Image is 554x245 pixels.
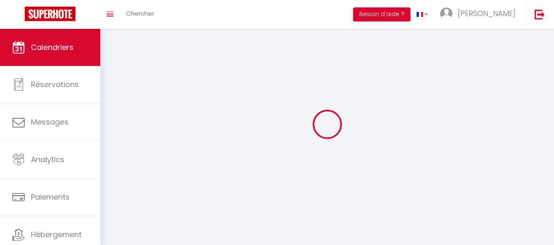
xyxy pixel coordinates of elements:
button: Besoin d'aide ? [353,7,410,21]
span: Analytics [31,154,64,165]
img: Super Booking [25,7,75,21]
span: Hébergement [31,229,82,240]
span: Chercher [126,9,154,18]
span: Réservations [31,79,79,90]
span: [PERSON_NAME] [458,8,516,19]
span: Messages [31,117,68,127]
img: ... [440,7,453,20]
span: Calendriers [31,42,73,52]
span: Paiements [31,192,70,202]
img: logout [535,9,545,19]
